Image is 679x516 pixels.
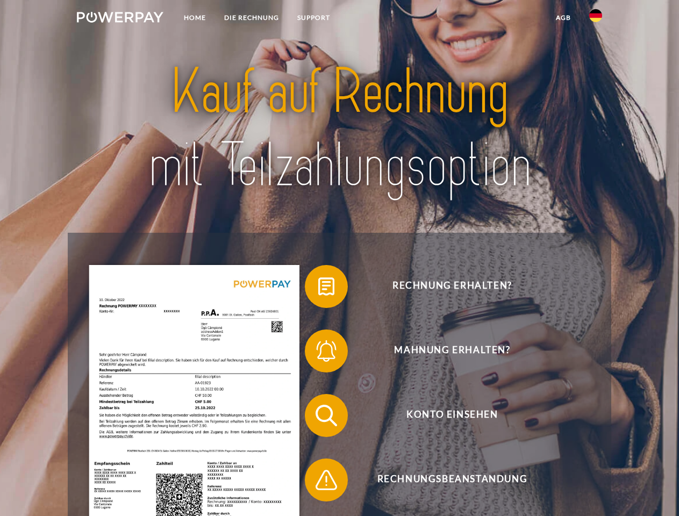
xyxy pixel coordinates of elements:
img: qb_warning.svg [313,467,340,493]
span: Rechnungsbeanstandung [320,458,584,501]
a: agb [547,8,580,27]
img: logo-powerpay-white.svg [77,12,163,23]
img: title-powerpay_de.svg [103,52,576,206]
span: Rechnung erhalten? [320,265,584,308]
button: Rechnung erhalten? [305,265,584,308]
span: Konto einsehen [320,394,584,437]
a: SUPPORT [288,8,339,27]
img: qb_search.svg [313,402,340,429]
a: DIE RECHNUNG [215,8,288,27]
button: Rechnungsbeanstandung [305,458,584,501]
a: Home [175,8,215,27]
img: qb_bill.svg [313,273,340,300]
button: Konto einsehen [305,394,584,437]
button: Mahnung erhalten? [305,329,584,372]
span: Mahnung erhalten? [320,329,584,372]
img: qb_bell.svg [313,338,340,364]
img: de [589,9,602,22]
